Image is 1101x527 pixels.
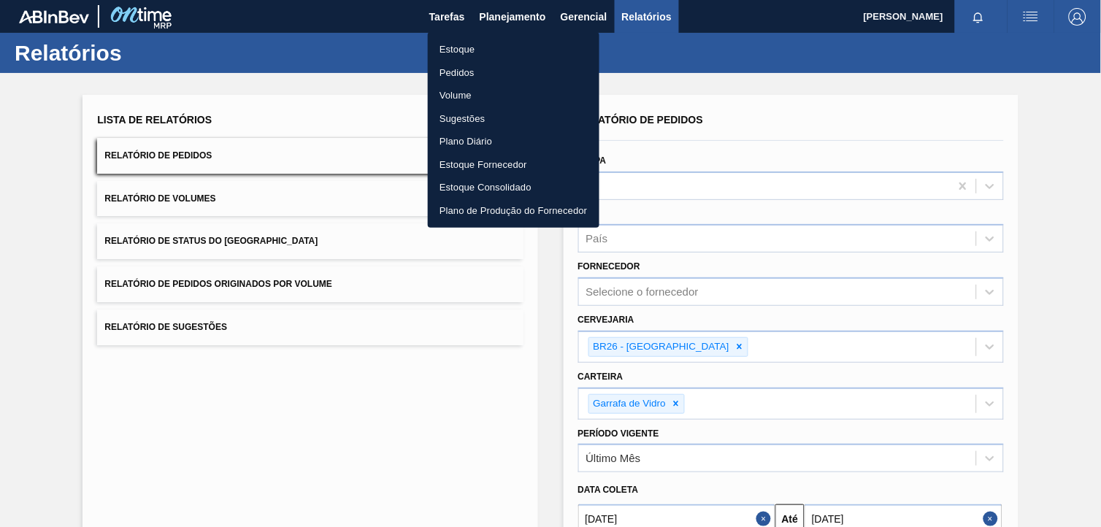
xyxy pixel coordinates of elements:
[428,107,599,131] a: Sugestões
[428,61,599,85] a: Pedidos
[428,153,599,177] a: Estoque Fornecedor
[428,176,599,199] a: Estoque Consolidado
[428,84,599,107] a: Volume
[428,130,599,153] a: Plano Diário
[428,199,599,223] a: Plano de Produção do Fornecedor
[428,38,599,61] a: Estoque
